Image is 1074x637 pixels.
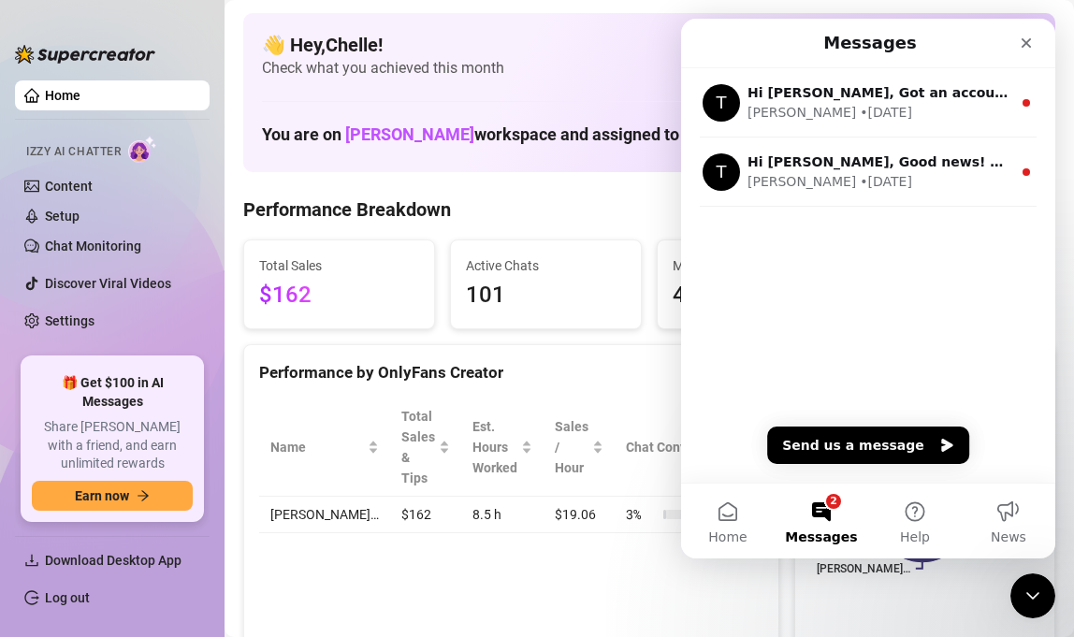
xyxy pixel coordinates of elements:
button: Earn nowarrow-right [32,481,193,511]
span: Earn now [75,488,129,503]
th: Total Sales & Tips [390,398,461,497]
span: arrow-right [137,489,150,502]
span: Share [PERSON_NAME] with a friend, and earn unlimited rewards [32,418,193,473]
div: Est. Hours Worked [472,416,517,478]
span: 423 [673,278,833,313]
img: logo-BBDzfeDw.svg [15,45,155,64]
th: Name [259,398,390,497]
span: Izzy AI Chatter [26,143,121,161]
h4: 👋 Hey, Chelle ! [262,32,1037,58]
span: 3 % [626,504,656,525]
span: Messages Sent [673,255,833,276]
h1: You are on workspace and assigned to creators [262,124,760,145]
a: Setup [45,209,80,224]
h4: Performance Breakdown [243,196,451,223]
span: [PERSON_NAME] [345,124,474,144]
span: 101 [466,278,626,313]
span: Total Sales & Tips [401,406,435,488]
a: Discover Viral Videos [45,276,171,291]
span: Sales / Hour [555,416,588,478]
iframe: Intercom live chat [681,19,1055,558]
span: Total Sales [259,255,419,276]
span: download [24,553,39,568]
th: Chat Conversion [615,398,773,497]
iframe: Intercom live chat [1010,573,1055,618]
span: Check what you achieved this month [262,58,1037,79]
span: Active Chats [466,255,626,276]
span: Download Desktop App [45,553,181,568]
th: Sales / Hour [544,398,615,497]
span: Chat Conversion [626,437,747,457]
td: 8.5 h [461,497,544,533]
a: Chat Monitoring [45,239,141,253]
span: Name [270,437,364,457]
td: $19.06 [544,497,615,533]
a: Home [45,88,80,103]
div: Performance by OnlyFans Creator [259,360,763,385]
a: Content [45,179,93,194]
text: [PERSON_NAME]… [817,562,910,575]
td: $162 [390,497,461,533]
a: Settings [45,313,94,328]
a: Log out [45,590,90,605]
td: [PERSON_NAME]… [259,497,390,533]
img: AI Chatter [128,136,157,163]
span: $162 [259,278,419,313]
span: 🎁 Get $100 in AI Messages [32,374,193,411]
